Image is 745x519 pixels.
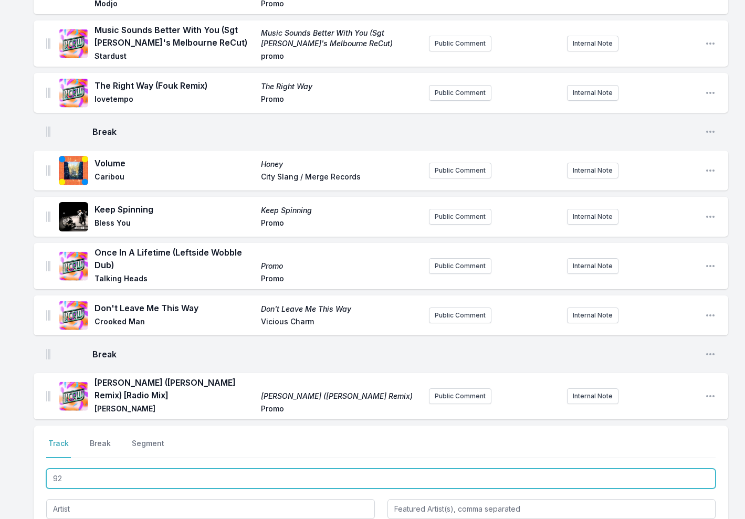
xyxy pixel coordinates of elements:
button: Public Comment [429,308,491,323]
span: Keep Spinning [95,203,255,216]
img: Drag Handle [46,126,50,137]
span: Promo [261,218,421,230]
img: Drag Handle [46,349,50,359]
input: Track Title [46,469,716,489]
img: Drag Handle [46,261,50,271]
button: Open playlist item options [705,391,716,401]
span: Volume [95,157,255,170]
img: Drag Handle [46,211,50,222]
img: Honey [59,156,88,185]
span: City Slang / Merge Records [261,172,421,184]
button: Public Comment [429,163,491,178]
button: Open playlist item options [705,310,716,321]
button: Public Comment [429,209,491,225]
button: Track [46,438,71,458]
span: [PERSON_NAME] [95,404,255,416]
button: Open playlist item options [705,165,716,176]
img: Promo [59,251,88,281]
button: Open playlist item options [705,211,716,222]
span: promo [261,51,421,63]
button: Internal Note [567,36,618,51]
img: Don't Leave Me This Way [59,301,88,330]
span: The Right Way [261,81,421,92]
img: Music Sounds Better With You (Sgt Slick's Melbourne ReCut) [59,29,88,58]
button: Break [88,438,113,458]
img: Drag Handle [46,88,50,98]
button: Open playlist item options [705,126,716,137]
input: Featured Artist(s), comma separated [387,499,716,519]
button: Internal Note [567,388,618,404]
img: Drag Handle [46,310,50,321]
span: Keep Spinning [261,205,421,216]
span: [PERSON_NAME] ([PERSON_NAME] Remix) [Radio Mix] [95,376,255,401]
span: lovetempo [95,94,255,107]
button: Internal Note [567,209,618,225]
span: Don't Leave Me This Way [95,302,255,314]
span: Bless You [95,218,255,230]
button: Internal Note [567,308,618,323]
span: The Right Way (Fouk Remix) [95,79,255,92]
span: Caribou [95,172,255,184]
img: Drag Handle [46,391,50,401]
button: Open playlist item options [705,38,716,49]
img: The Right Way [59,78,88,108]
span: Promo [261,261,421,271]
span: Honey [261,159,421,170]
span: Promo [261,404,421,416]
span: [PERSON_NAME] ([PERSON_NAME] Remix) [261,391,421,401]
button: Internal Note [567,85,618,101]
button: Open playlist item options [705,88,716,98]
span: Don't Leave Me This Way [261,304,421,314]
button: Public Comment [429,85,491,101]
span: Stardust [95,51,255,63]
span: Once In A Lifetime (Leftside Wobble Dub) [95,246,255,271]
span: Music Sounds Better With You (Sgt [PERSON_NAME]'s Melbourne ReCut) [95,24,255,49]
span: Vicious Charm [261,316,421,329]
img: Bongo Bong (Francis Mercier Remix) [59,382,88,411]
span: Break [92,125,697,138]
button: Internal Note [567,163,618,178]
span: Promo [261,273,421,286]
img: Drag Handle [46,38,50,49]
img: Keep Spinning [59,202,88,231]
img: Drag Handle [46,165,50,176]
button: Public Comment [429,388,491,404]
button: Open playlist item options [705,349,716,359]
input: Artist [46,499,375,519]
button: Internal Note [567,258,618,274]
span: Talking Heads [95,273,255,286]
button: Open playlist item options [705,261,716,271]
span: Music Sounds Better With You (Sgt [PERSON_NAME]'s Melbourne ReCut) [261,28,421,49]
span: Crooked Man [95,316,255,329]
button: Public Comment [429,36,491,51]
button: Segment [130,438,166,458]
button: Public Comment [429,258,491,274]
span: Break [92,348,697,361]
span: Promo [261,94,421,107]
